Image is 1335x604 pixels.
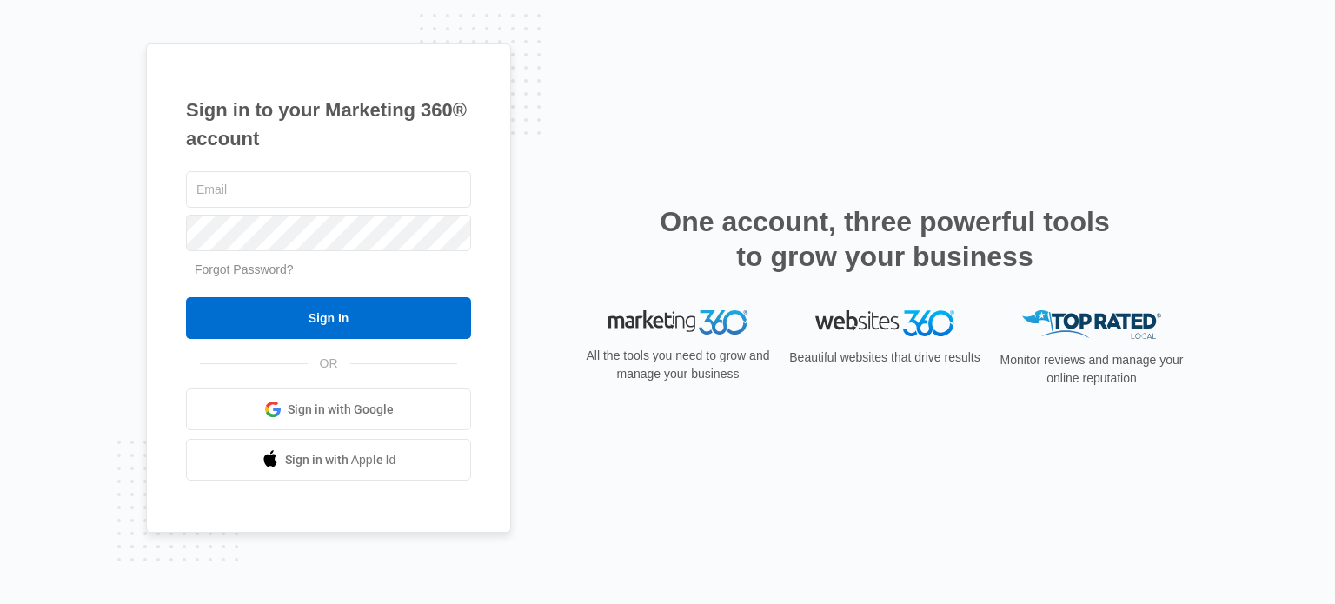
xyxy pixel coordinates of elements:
a: Sign in with Apple Id [186,439,471,481]
a: Forgot Password? [195,262,294,276]
p: Beautiful websites that drive results [787,348,982,367]
img: Websites 360 [815,310,954,335]
a: Sign in with Google [186,388,471,430]
img: Marketing 360 [608,310,747,335]
span: OR [308,355,350,373]
h1: Sign in to your Marketing 360® account [186,96,471,153]
img: Top Rated Local [1022,310,1161,339]
span: Sign in with Apple Id [285,451,396,469]
input: Sign In [186,297,471,339]
h2: One account, three powerful tools to grow your business [654,204,1115,274]
p: Monitor reviews and manage your online reputation [994,351,1189,388]
p: All the tools you need to grow and manage your business [581,347,775,383]
input: Email [186,171,471,208]
span: Sign in with Google [288,401,394,419]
